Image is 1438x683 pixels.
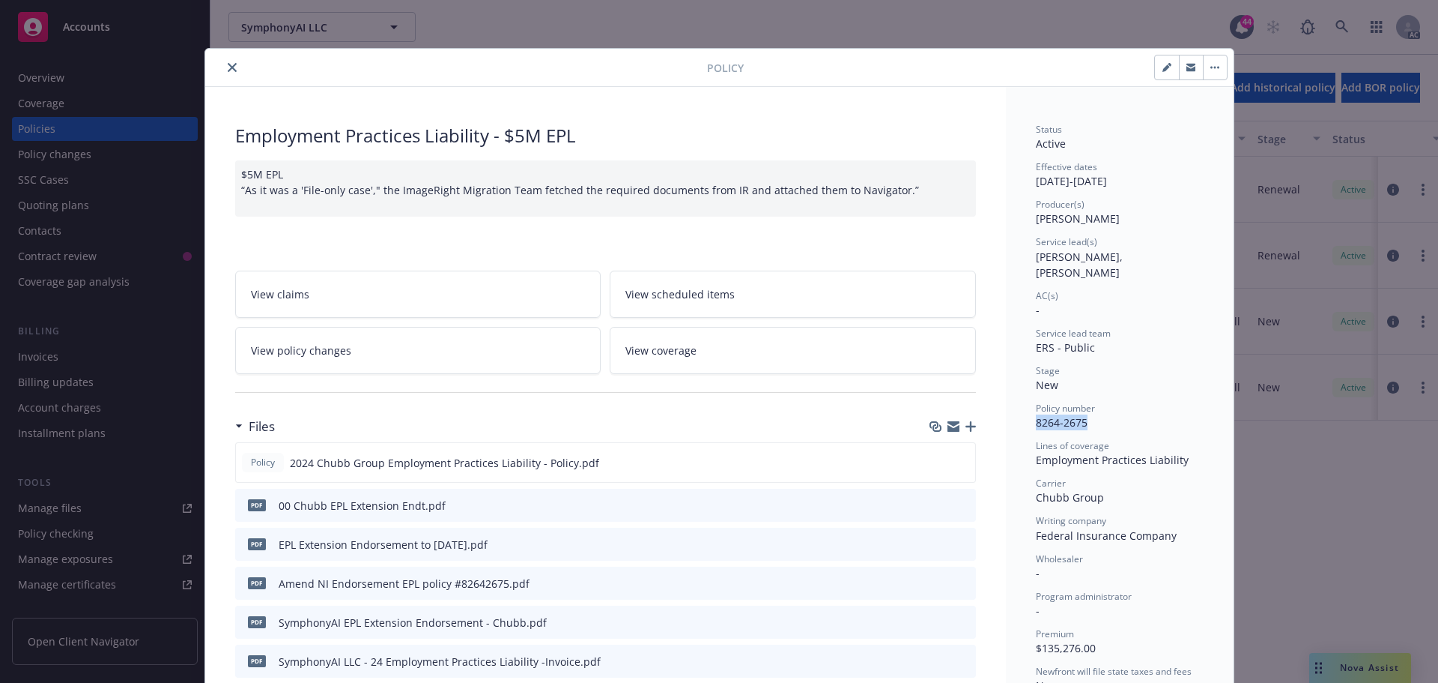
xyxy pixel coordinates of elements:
a: View coverage [610,327,976,374]
span: Chubb Group [1036,490,1104,505]
button: download file [932,576,944,592]
span: Effective dates [1036,160,1097,173]
span: 2024 Chubb Group Employment Practices Liability - Policy.pdf [290,455,599,471]
span: pdf [248,499,266,511]
span: View scheduled items [625,286,735,302]
span: Service lead(s) [1036,235,1097,248]
div: 00 Chubb EPL Extension Endt.pdf [279,498,446,514]
span: Newfront will file state taxes and fees [1036,665,1192,678]
span: - [1036,303,1040,317]
span: Carrier [1036,477,1066,490]
button: download file [932,654,944,670]
button: preview file [956,615,970,631]
span: pdf [248,538,266,550]
div: Employment Practices Liability [1036,452,1204,468]
button: preview file [956,498,970,514]
span: Policy number [1036,402,1095,415]
span: Policy [707,60,744,76]
div: SymphonyAI EPL Extension Endorsement - Chubb.pdf [279,615,547,631]
div: Employment Practices Liability - $5M EPL [235,123,976,148]
span: Service lead team [1036,327,1111,340]
button: preview file [956,455,969,471]
a: View policy changes [235,327,601,374]
span: Wholesaler [1036,553,1083,565]
a: View scheduled items [610,271,976,318]
span: AC(s) [1036,289,1058,302]
span: pdf [248,655,266,667]
div: $5M EPL “As it was a 'File-only case'," the ImageRight Migration Team fetched the required docume... [235,160,976,217]
span: pdf [248,616,266,628]
span: Writing company [1036,514,1106,527]
span: Lines of coverage [1036,439,1109,452]
span: Premium [1036,628,1074,640]
span: Federal Insurance Company [1036,529,1177,543]
span: pdf [248,577,266,589]
span: - [1036,604,1040,618]
span: Status [1036,123,1062,136]
button: preview file [956,537,970,553]
button: download file [932,615,944,631]
span: View claims [251,286,309,302]
button: close [223,58,241,76]
span: [PERSON_NAME] [1036,211,1120,226]
button: download file [932,537,944,553]
span: - [1036,566,1040,580]
span: Producer(s) [1036,198,1084,211]
div: [DATE] - [DATE] [1036,160,1204,189]
span: Stage [1036,364,1060,377]
div: Files [235,417,275,436]
a: View claims [235,271,601,318]
span: $135,276.00 [1036,641,1096,655]
button: preview file [956,654,970,670]
div: Amend NI Endorsement EPL policy #82642675.pdf [279,576,530,592]
span: Active [1036,136,1066,151]
button: download file [932,498,944,514]
button: preview file [956,576,970,592]
span: 8264-2675 [1036,415,1087,430]
span: View policy changes [251,343,351,358]
span: View coverage [625,343,697,358]
div: SymphonyAI LLC - 24 Employment Practices Liability -Invoice.pdf [279,654,601,670]
span: Program administrator [1036,590,1132,603]
span: Policy [248,456,278,469]
span: [PERSON_NAME], [PERSON_NAME] [1036,250,1126,280]
div: EPL Extension Endorsement to [DATE].pdf [279,537,488,553]
button: download file [932,455,944,471]
h3: Files [249,417,275,436]
span: New [1036,378,1058,392]
span: ERS - Public [1036,340,1095,355]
